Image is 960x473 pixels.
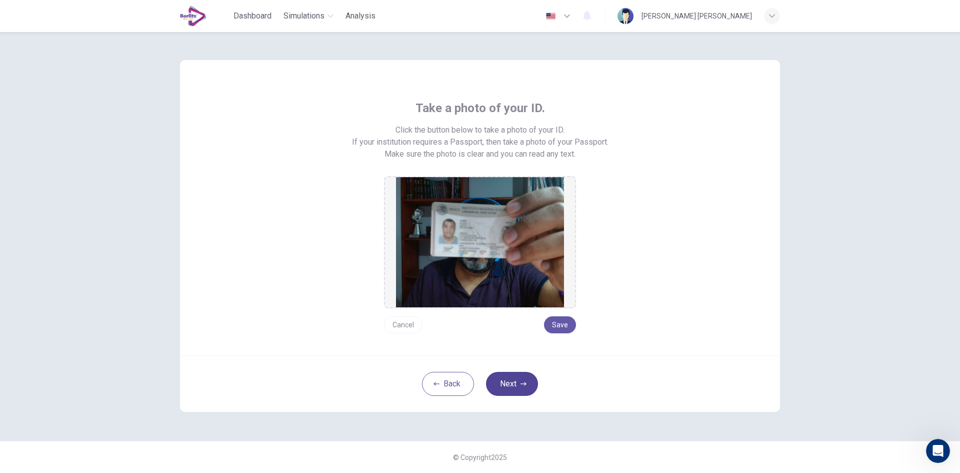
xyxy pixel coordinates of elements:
button: Help [133,312,200,352]
button: Search for help [14,217,185,237]
span: Click the button below to take a photo of your ID. If your institution requires a Passport, then ... [352,124,608,148]
div: CEFR Level Test Structure and Scoring System [20,245,167,266]
button: Back [422,372,474,396]
span: Home [22,337,44,344]
span: Simulations [283,10,324,22]
span: © Copyright 2025 [453,453,507,461]
img: Profile image for Fin [155,182,167,194]
img: preview screemshot [396,177,564,307]
p: How can we help? [20,139,180,156]
span: Help [158,337,174,344]
span: Make sure the photo is clear and you can read any text. [384,148,575,160]
button: Save [544,316,576,333]
span: Analysis [345,10,375,22]
img: EduSynch logo [180,6,206,26]
span: Take a photo of your ID. [415,100,545,116]
button: Analysis [341,7,379,25]
img: Profile picture [617,8,633,24]
div: Close [172,16,190,34]
span: Messages [83,337,117,344]
span: Dashboard [233,10,271,22]
button: Dashboard [229,7,275,25]
button: Simulations [279,7,337,25]
iframe: Intercom live chat [926,439,950,463]
div: I lost my test due to a technical error (CEFR Level Test) [14,270,185,299]
div: Ask a questionAI Agent and team can helpProfile image for Fin [10,169,190,207]
span: Search for help [20,222,81,232]
button: Messages [66,312,133,352]
div: [PERSON_NAME] [PERSON_NAME] [641,10,752,22]
button: Next [486,372,538,396]
a: EduSynch logo [180,6,229,26]
div: I lost my test due to a technical error (CEFR Level Test) [20,274,167,295]
button: Cancel [384,316,422,333]
div: AI Agent and team can help [20,188,151,199]
p: Hey [PERSON_NAME]. Welcome to EduSynch! [20,71,180,139]
div: Ask a question [20,178,151,188]
img: en [544,13,557,20]
div: CEFR Level Test Structure and Scoring System [14,241,185,270]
